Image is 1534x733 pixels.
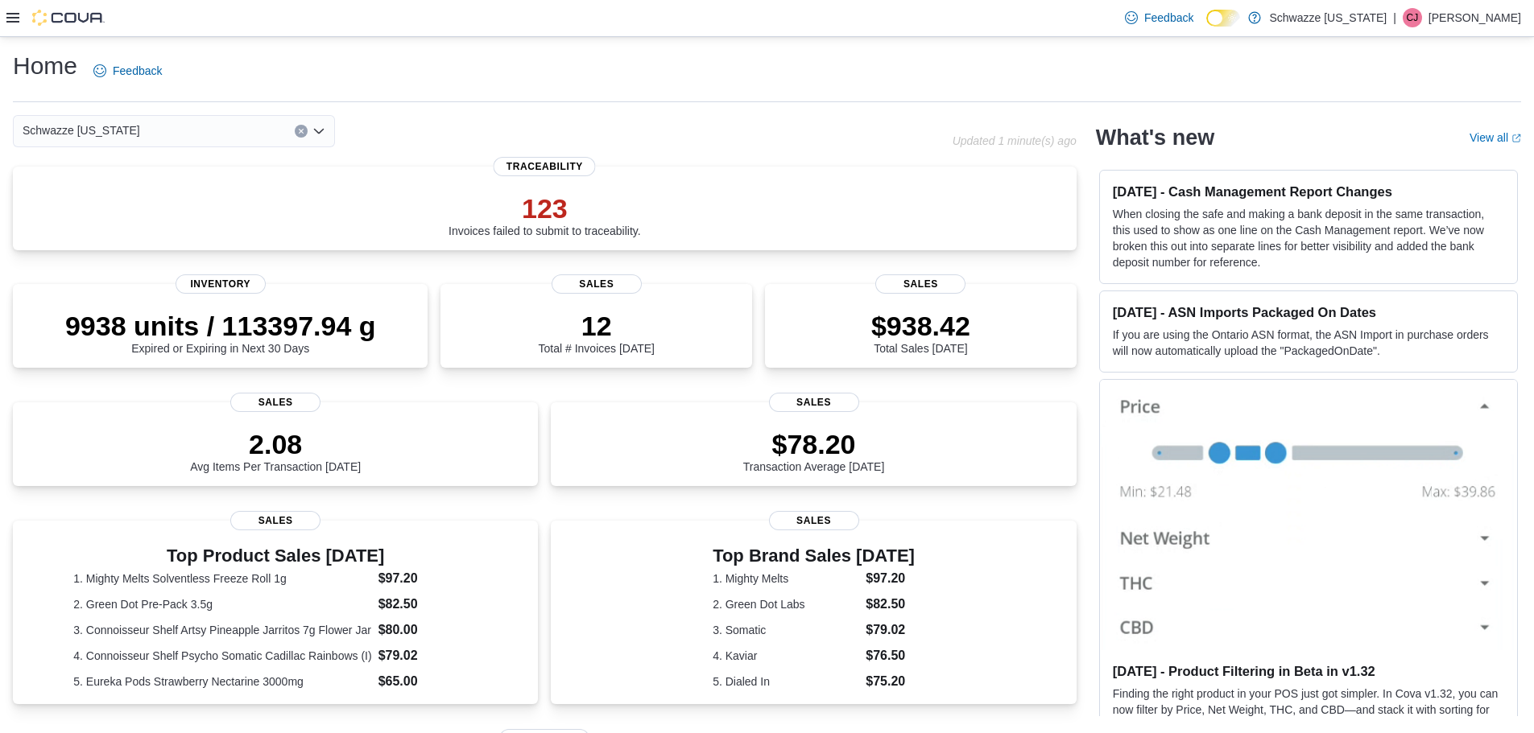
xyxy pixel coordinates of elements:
[713,648,859,664] dt: 4. Kaviar
[866,672,915,691] dd: $75.20
[953,134,1077,147] p: Updated 1 minute(s) ago
[73,622,371,638] dt: 3. Connoisseur Shelf Artsy Pineapple Jarritos 7g Flower Jar
[378,595,478,614] dd: $82.50
[866,595,915,614] dd: $82.50
[1113,304,1504,320] h3: [DATE] - ASN Imports Packaged On Dates
[713,673,859,690] dt: 5. Dialed In
[539,310,655,342] p: 12
[378,646,478,665] dd: $79.02
[65,310,376,355] div: Expired or Expiring in Next 30 Days
[65,310,376,342] p: 9938 units / 113397.94 g
[871,310,970,342] p: $938.42
[769,393,859,412] span: Sales
[23,121,140,140] span: Schwazze [US_STATE]
[378,620,478,640] dd: $80.00
[1096,125,1214,150] h2: What's new
[113,63,162,79] span: Feedback
[866,620,915,640] dd: $79.02
[713,546,915,566] h3: Top Brand Sales [DATE]
[73,673,371,690] dt: 5. Eureka Pods Strawberry Nectarine 3000mg
[871,310,970,355] div: Total Sales [DATE]
[713,622,859,638] dt: 3. Somatic
[230,393,320,412] span: Sales
[494,157,596,176] span: Traceability
[190,428,361,473] div: Avg Items Per Transaction [DATE]
[1113,327,1504,359] p: If you are using the Ontario ASN format, the ASN Import in purchase orders will now automatically...
[378,569,478,588] dd: $97.20
[713,570,859,587] dt: 1. Mighty Melts
[230,511,320,530] span: Sales
[190,428,361,460] p: 2.08
[295,125,308,138] button: Clear input
[866,569,915,588] dd: $97.20
[73,648,371,664] dt: 4. Connoisseur Shelf Psycho Somatic Cadillac Rainbows (I)
[73,570,371,587] dt: 1. Mighty Melts Solventless Freeze Roll 1g
[1144,10,1193,26] span: Feedback
[743,428,885,473] div: Transaction Average [DATE]
[743,428,885,460] p: $78.20
[176,274,266,294] span: Inventory
[1393,8,1396,27] p: |
[73,596,371,612] dt: 2. Green Dot Pre-Pack 3.5g
[1470,131,1521,144] a: View allExternal link
[539,310,655,355] div: Total # Invoices [DATE]
[1113,206,1504,270] p: When closing the safe and making a bank deposit in the same transaction, this used to show as one...
[552,274,642,294] span: Sales
[312,125,325,138] button: Open list of options
[1113,663,1504,679] h3: [DATE] - Product Filtering in Beta in v1.32
[449,192,641,237] div: Invoices failed to submit to traceability.
[1407,8,1419,27] span: CJ
[1118,2,1200,34] a: Feedback
[866,646,915,665] dd: $76.50
[1206,10,1240,27] input: Dark Mode
[1511,134,1521,143] svg: External link
[769,511,859,530] span: Sales
[1269,8,1387,27] p: Schwazze [US_STATE]
[1403,8,1422,27] div: Clayton James Willison
[449,192,641,224] p: 123
[875,274,965,294] span: Sales
[1113,183,1504,200] h3: [DATE] - Cash Management Report Changes
[378,672,478,691] dd: $65.00
[73,546,478,566] h3: Top Product Sales [DATE]
[13,50,77,82] h1: Home
[32,10,105,26] img: Cova
[87,55,168,87] a: Feedback
[713,596,859,612] dt: 2. Green Dot Labs
[1429,8,1521,27] p: [PERSON_NAME]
